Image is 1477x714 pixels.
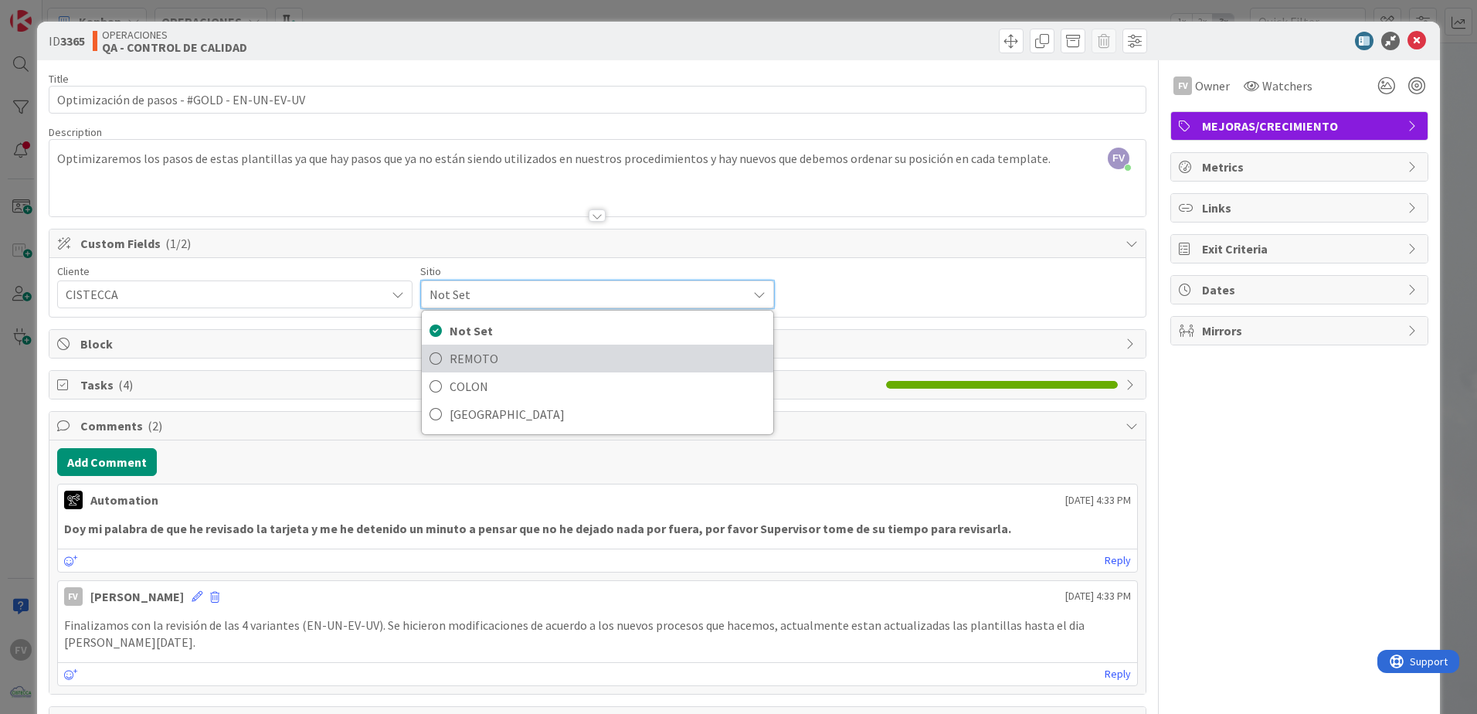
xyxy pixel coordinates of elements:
[102,41,247,53] b: QA - CONTROL DE CALIDAD
[64,521,820,536] strong: Doy mi palabra de que he revisado la tarjeta y me he detenido un minuto a pensar que no he dejado...
[450,347,766,370] span: REMOTO
[64,617,1131,651] p: Finalizamos con la revisión de las 4 variantes (EN-UN-EV-UV). Se hicieron modificaciones de acuer...
[49,86,1146,114] input: type card name here...
[64,587,83,606] div: FV
[60,33,85,49] b: 3365
[1202,240,1400,258] span: Exit Criteria
[90,491,158,509] div: Automation
[32,2,70,21] span: Support
[1105,665,1131,684] a: Reply
[165,236,191,251] span: ( 1/2 )
[57,266,413,277] div: Cliente
[1202,158,1400,176] span: Metrics
[1202,321,1400,340] span: Mirrors
[118,377,133,393] span: ( 4 )
[49,125,102,139] span: Description
[1108,148,1129,169] span: FV
[49,72,69,86] label: Title
[148,418,162,433] span: ( 2 )
[422,372,774,400] a: COLON
[1202,199,1400,217] span: Links
[450,375,766,398] span: COLON
[422,317,774,345] a: Not Set
[80,376,878,394] span: Tasks
[420,266,776,277] div: Sitio
[80,335,1118,353] span: Block
[57,150,1138,168] p: Optimizaremos los pasos de estas plantillas ya que hay pasos que ya no están siendo utilizados en...
[57,448,157,476] button: Add Comment
[90,587,184,606] div: [PERSON_NAME]
[1262,76,1312,95] span: Watchers
[450,403,766,426] span: [GEOGRAPHIC_DATA]
[1173,76,1192,95] div: FV
[450,319,766,342] span: Not Set
[1202,280,1400,299] span: Dates
[102,29,247,41] span: OPERACIONES
[80,234,1118,253] span: Custom Fields
[66,284,378,305] span: CISTECCA
[430,284,740,305] span: Not Set
[422,345,774,372] a: REMOTO
[80,416,1118,435] span: Comments
[1195,76,1230,95] span: Owner
[49,32,85,50] span: ID
[1105,551,1131,570] a: Reply
[422,400,774,428] a: [GEOGRAPHIC_DATA]
[823,521,1011,536] strong: tome de su tiempo para revisarla.
[1065,492,1131,508] span: [DATE] 4:33 PM
[1202,117,1400,135] span: MEJORAS/CRECIMIENTO
[1065,588,1131,604] span: [DATE] 4:33 PM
